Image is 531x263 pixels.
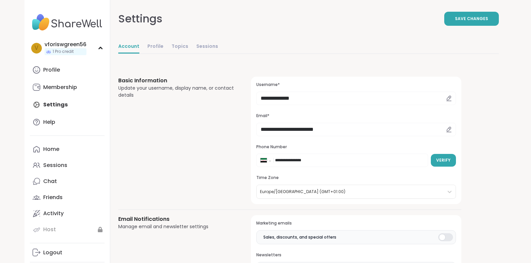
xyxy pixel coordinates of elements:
[118,215,235,223] h3: Email Notifications
[256,144,456,150] h3: Phone Number
[43,226,56,233] div: Host
[172,40,188,54] a: Topics
[43,178,57,185] div: Chat
[444,12,499,26] button: Save Changes
[147,40,163,54] a: Profile
[196,40,218,54] a: Sessions
[256,113,456,119] h3: Email*
[436,157,451,163] span: Verify
[30,62,105,78] a: Profile
[43,210,64,217] div: Activity
[43,249,62,256] div: Logout
[30,141,105,157] a: Home
[118,85,235,99] div: Update your username, display name, or contact details
[256,221,456,226] h3: Marketing emails
[118,11,162,27] div: Settings
[455,16,488,22] span: Save Changes
[30,222,105,238] a: Host
[43,194,63,201] div: Friends
[118,223,235,230] div: Manage email and newsletter settings
[30,114,105,130] a: Help
[45,41,86,48] div: vforiswgreen56
[43,84,77,91] div: Membership
[43,66,60,74] div: Profile
[30,11,105,34] img: ShareWell Nav Logo
[43,146,59,153] div: Home
[30,189,105,205] a: Friends
[35,44,38,53] span: v
[30,245,105,261] a: Logout
[43,118,55,126] div: Help
[256,82,456,88] h3: Username*
[30,205,105,222] a: Activity
[431,154,456,167] button: Verify
[53,49,74,55] span: 1 Pro credit
[118,40,139,54] a: Account
[30,173,105,189] a: Chat
[30,79,105,95] a: Membership
[256,252,456,258] h3: Newsletters
[30,157,105,173] a: Sessions
[43,162,67,169] div: Sessions
[118,77,235,85] h3: Basic Information
[263,234,336,240] span: Sales, discounts, and special offers
[256,175,456,181] h3: Time Zone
